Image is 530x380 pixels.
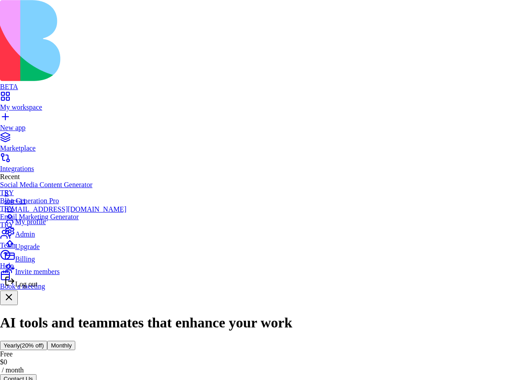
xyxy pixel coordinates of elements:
[15,218,46,225] span: My profile
[15,268,60,275] span: Invite members
[4,251,126,263] a: Billing
[4,205,126,213] div: [EMAIL_ADDRESS][DOMAIN_NAME]
[15,280,37,288] span: Log out
[15,230,35,238] span: Admin
[4,213,126,226] a: My profile
[4,197,126,205] div: shir+11
[4,226,126,238] a: Admin
[4,238,126,251] a: Upgrade
[4,189,126,213] a: Sshir+11[EMAIL_ADDRESS][DOMAIN_NAME]
[4,263,126,276] a: Invite members
[15,243,40,250] span: Upgrade
[4,189,8,197] span: S
[15,255,35,263] span: Billing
